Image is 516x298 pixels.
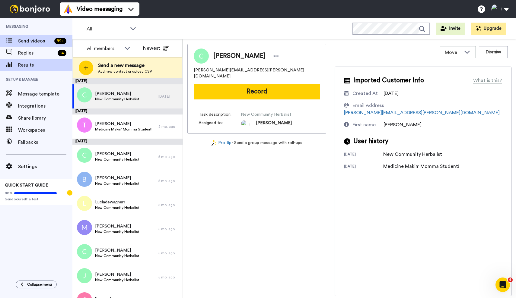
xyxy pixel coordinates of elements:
[63,4,73,14] img: vm-color.svg
[95,97,139,102] span: New Community Herbalist
[241,111,298,118] span: New Community Herbalist
[18,114,72,122] span: Share library
[95,127,152,132] span: Medicine Makin' Momma Student!
[495,278,510,292] iframe: Intercom live chat
[194,84,320,99] button: Record
[95,157,139,162] span: New Community Herbalist
[158,227,180,231] div: 5 mo. ago
[436,23,465,35] button: Invite
[72,78,183,84] div: [DATE]
[18,37,52,45] span: Send videos
[384,122,422,127] span: [PERSON_NAME]
[158,178,180,183] div: 5 mo. ago
[241,120,250,129] img: ALV-UjUvetFcZLjbMrtvPoyd1jUghfmAURKL0qksmvGhyxGcdm40D7fZz8AjcXhWrXLa1bcgLdQNOllxB4ll3yzdxyj6teJHF...
[95,223,139,229] span: [PERSON_NAME]
[54,38,66,44] div: 99 +
[508,278,513,282] span: 4
[77,268,92,283] img: j.png
[16,281,57,288] button: Collapse menu
[95,175,139,181] span: [PERSON_NAME]
[256,120,292,129] span: [PERSON_NAME]
[18,102,72,110] span: Integrations
[352,102,384,109] div: Email Address
[95,271,139,278] span: [PERSON_NAME]
[27,282,52,287] span: Collapse menu
[479,46,508,58] button: Dismiss
[95,247,139,253] span: [PERSON_NAME]
[187,140,326,146] div: - Send a group message with roll-ups
[212,140,217,146] img: magic-wand.svg
[72,108,183,114] div: [DATE]
[5,197,68,202] span: Send yourself a test
[199,111,241,118] span: Task description :
[95,278,139,282] span: New Community Herbalist
[77,172,92,187] img: b.png
[95,253,139,258] span: New Community Herbalist
[473,77,502,84] div: What is this?
[158,275,180,280] div: 5 mo. ago
[5,191,13,196] span: 80%
[344,164,383,170] div: [DATE]
[58,50,66,56] div: 14
[77,244,92,259] img: c.png
[344,110,500,115] a: [PERSON_NAME][EMAIL_ADDRESS][PERSON_NAME][DOMAIN_NAME]
[95,181,139,186] span: New Community Herbalist
[77,196,92,211] img: l.png
[158,251,180,256] div: 5 mo. ago
[98,69,152,74] span: Add new contact or upload CSV
[383,163,459,170] div: Medicine Makin' Momma Student!
[95,199,139,205] span: Luciadewagner1
[471,23,506,35] button: Upgrade
[383,151,442,158] div: New Community Herbalist
[353,76,424,85] span: Imported Customer Info
[87,45,121,52] div: All members
[77,5,123,13] span: Video messaging
[353,137,388,146] span: User history
[199,120,241,129] span: Assigned to:
[95,205,139,210] span: New Community Herbalist
[139,42,173,54] button: Newest
[384,91,399,96] span: [DATE]
[18,127,72,134] span: Workspaces
[18,90,72,98] span: Message template
[77,148,92,163] img: c.png
[87,25,127,33] span: All
[158,94,180,99] div: [DATE]
[352,90,378,97] div: Created At
[77,220,92,235] img: m.png
[67,190,72,196] div: Tooltip anchor
[344,152,383,158] div: [DATE]
[18,139,72,146] span: Fallbacks
[194,49,209,64] img: Image of Cassandra Rice
[77,87,92,102] img: c.png
[194,67,320,79] span: [PERSON_NAME][EMAIL_ADDRESS][PERSON_NAME][DOMAIN_NAME]
[95,229,139,234] span: New Community Herbalist
[18,49,55,57] span: Replies
[18,163,72,170] span: Settings
[158,154,180,159] div: 5 mo. ago
[98,62,152,69] span: Send a new message
[445,49,461,56] span: Move
[77,118,92,133] img: t.png
[18,61,72,69] span: Results
[158,202,180,207] div: 5 mo. ago
[212,140,231,146] a: Pro tip
[95,151,139,157] span: [PERSON_NAME]
[352,121,376,128] div: First name
[72,139,183,145] div: [DATE]
[95,121,152,127] span: [PERSON_NAME]
[158,124,180,129] div: 2 mo. ago
[213,52,266,61] span: [PERSON_NAME]
[7,5,53,13] img: bj-logo-header-white.svg
[95,91,139,97] span: [PERSON_NAME]
[5,183,48,187] span: QUICK START GUIDE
